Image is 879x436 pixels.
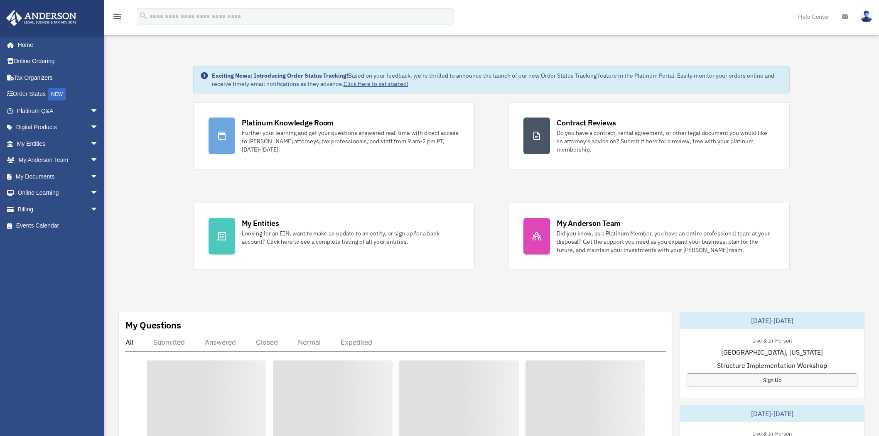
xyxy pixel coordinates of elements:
div: Did you know, as a Platinum Member, you have an entire professional team at your disposal? Get th... [557,229,774,254]
a: My Anderson Team Did you know, as a Platinum Member, you have an entire professional team at your... [508,203,790,270]
img: Anderson Advisors Platinum Portal [4,10,79,26]
div: Closed [256,338,278,346]
a: Order StatusNEW [6,86,111,103]
a: Online Ordering [6,53,111,70]
a: My Documentsarrow_drop_down [6,168,111,185]
span: arrow_drop_down [90,119,107,136]
a: My Entitiesarrow_drop_down [6,135,111,152]
span: [GEOGRAPHIC_DATA], [US_STATE] [721,347,823,357]
div: Expedited [341,338,372,346]
span: arrow_drop_down [90,152,107,169]
div: [DATE]-[DATE] [680,312,864,329]
div: Answered [205,338,236,346]
div: Platinum Knowledge Room [242,118,334,128]
a: Platinum Knowledge Room Further your learning and get your questions answered real-time with dire... [193,102,475,169]
a: Click Here to get started! [344,80,408,88]
a: Sign Up [687,373,857,387]
div: My Anderson Team [557,218,621,228]
div: All [125,338,133,346]
a: Home [6,37,107,53]
span: arrow_drop_down [90,185,107,202]
span: Structure Implementation Workshop [717,360,827,370]
a: My Entities Looking for an EIN, want to make an update to an entity, or sign up for a bank accoun... [193,203,475,270]
div: Further your learning and get your questions answered real-time with direct access to [PERSON_NAM... [242,129,459,154]
a: Platinum Q&Aarrow_drop_down [6,103,111,119]
div: Normal [298,338,321,346]
div: Looking for an EIN, want to make an update to an entity, or sign up for a bank account? Click her... [242,229,459,246]
div: NEW [48,88,66,100]
a: Tax Organizers [6,69,111,86]
div: Do you have a contract, rental agreement, or other legal document you would like an attorney's ad... [557,129,774,154]
a: Billingarrow_drop_down [6,201,111,218]
a: Events Calendar [6,218,111,234]
div: [DATE]-[DATE] [680,405,864,422]
div: My Questions [125,319,181,331]
a: My Anderson Teamarrow_drop_down [6,152,111,169]
i: search [139,11,148,20]
a: menu [112,15,122,22]
span: arrow_drop_down [90,103,107,120]
div: Live & In-Person [746,336,798,344]
div: Submitted [153,338,185,346]
a: Contract Reviews Do you have a contract, rental agreement, or other legal document you would like... [508,102,790,169]
div: My Entities [242,218,279,228]
span: arrow_drop_down [90,201,107,218]
i: menu [112,12,122,22]
div: Based on your feedback, we're thrilled to announce the launch of our new Order Status Tracking fe... [212,71,783,88]
a: Online Learningarrow_drop_down [6,185,111,201]
div: Contract Reviews [557,118,616,128]
span: arrow_drop_down [90,135,107,152]
a: Digital Productsarrow_drop_down [6,119,111,136]
strong: Exciting News: Introducing Order Status Tracking! [212,72,348,79]
img: User Pic [860,10,873,22]
span: arrow_drop_down [90,168,107,185]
